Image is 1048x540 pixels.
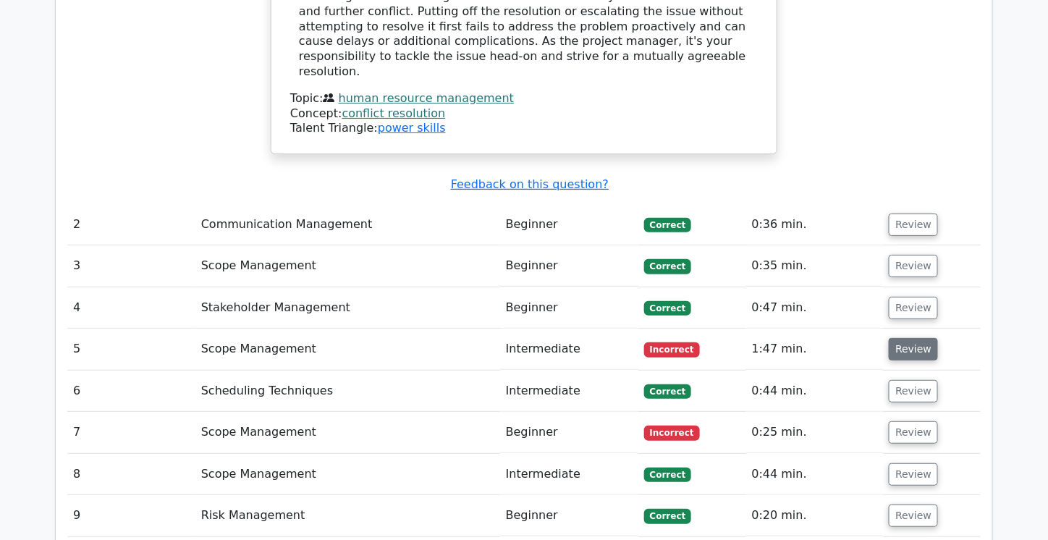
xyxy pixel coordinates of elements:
[195,495,500,536] td: Risk Management
[67,287,195,329] td: 4
[746,204,884,245] td: 0:36 min.
[889,214,938,236] button: Review
[644,509,691,523] span: Correct
[195,412,500,453] td: Scope Management
[500,454,638,495] td: Intermediate
[746,412,884,453] td: 0:25 min.
[290,91,758,136] div: Talent Triangle:
[67,245,195,287] td: 3
[644,218,691,232] span: Correct
[500,287,638,329] td: Beginner
[290,106,758,122] div: Concept:
[195,204,500,245] td: Communication Management
[746,495,884,536] td: 0:20 min.
[889,421,938,444] button: Review
[290,91,758,106] div: Topic:
[500,204,638,245] td: Beginner
[644,384,691,399] span: Correct
[500,412,638,453] td: Beginner
[195,454,500,495] td: Scope Management
[746,287,884,329] td: 0:47 min.
[746,329,884,370] td: 1:47 min.
[746,454,884,495] td: 0:44 min.
[67,371,195,412] td: 6
[644,342,700,357] span: Incorrect
[378,121,446,135] a: power skills
[644,301,691,316] span: Correct
[342,106,446,120] a: conflict resolution
[195,287,500,329] td: Stakeholder Management
[889,255,938,277] button: Review
[500,495,638,536] td: Beginner
[889,380,938,402] button: Review
[195,245,500,287] td: Scope Management
[451,177,609,191] a: Feedback on this question?
[644,426,700,440] span: Incorrect
[746,371,884,412] td: 0:44 min.
[500,329,638,370] td: Intermediate
[500,245,638,287] td: Beginner
[889,463,938,486] button: Review
[67,495,195,536] td: 9
[889,338,938,360] button: Review
[67,329,195,370] td: 5
[195,371,500,412] td: Scheduling Techniques
[195,329,500,370] td: Scope Management
[500,371,638,412] td: Intermediate
[339,91,514,105] a: human resource management
[67,454,195,495] td: 8
[746,245,884,287] td: 0:35 min.
[644,468,691,482] span: Correct
[67,412,195,453] td: 7
[889,297,938,319] button: Review
[644,259,691,274] span: Correct
[67,204,195,245] td: 2
[889,505,938,527] button: Review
